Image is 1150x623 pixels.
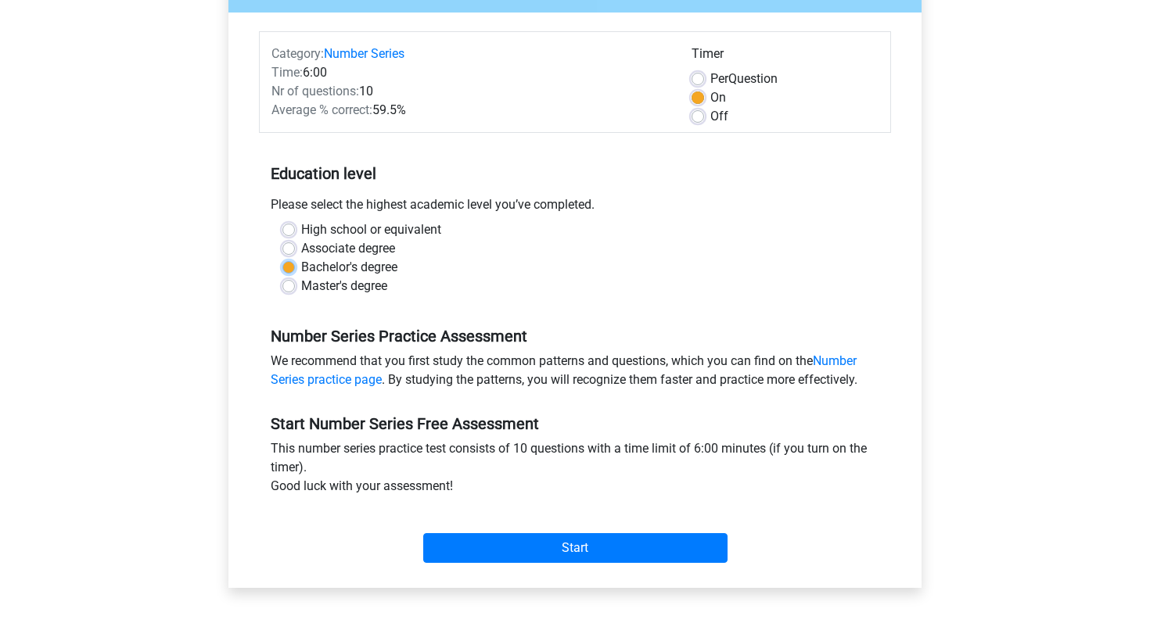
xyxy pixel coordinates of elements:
[301,220,441,239] label: High school or equivalent
[259,195,891,220] div: Please select the highest academic level you’ve completed.
[259,352,891,396] div: We recommend that you first study the common patterns and questions, which you can find on the . ...
[260,101,680,120] div: 59.5%
[301,239,395,258] label: Associate degree
[324,46,404,61] a: Number Series
[271,102,372,117] span: Average % correct:
[271,46,324,61] span: Category:
[710,88,726,107] label: On
[710,70,778,88] label: Question
[260,63,680,82] div: 6:00
[423,533,728,563] input: Start
[260,82,680,101] div: 10
[271,327,879,346] h5: Number Series Practice Assessment
[271,158,879,189] h5: Education level
[710,71,728,86] span: Per
[259,439,891,502] div: This number series practice test consists of 10 questions with a time limit of 6:00 minutes (if y...
[692,45,879,70] div: Timer
[271,414,879,433] h5: Start Number Series Free Assessment
[271,84,359,98] span: Nr of questions:
[301,277,387,295] label: Master's degree
[271,65,303,80] span: Time:
[301,258,397,277] label: Bachelor's degree
[710,107,728,126] label: Off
